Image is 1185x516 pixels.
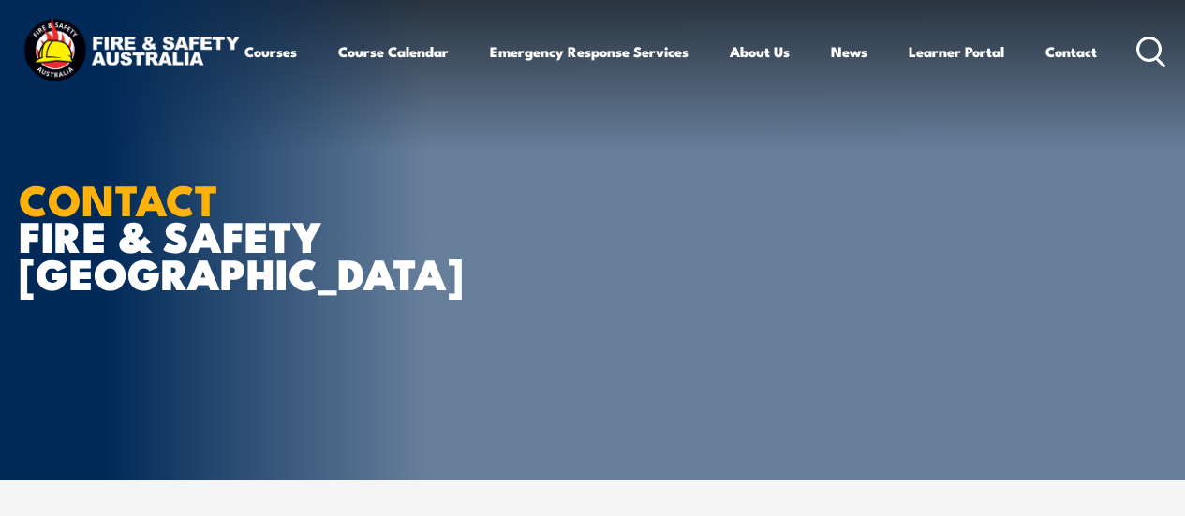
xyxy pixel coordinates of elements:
[244,29,297,74] a: Courses
[338,29,449,74] a: Course Calendar
[909,29,1004,74] a: Learner Portal
[19,166,218,230] strong: CONTACT
[490,29,689,74] a: Emergency Response Services
[1045,29,1097,74] a: Contact
[831,29,867,74] a: News
[730,29,790,74] a: About Us
[19,180,481,289] h1: FIRE & SAFETY [GEOGRAPHIC_DATA]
